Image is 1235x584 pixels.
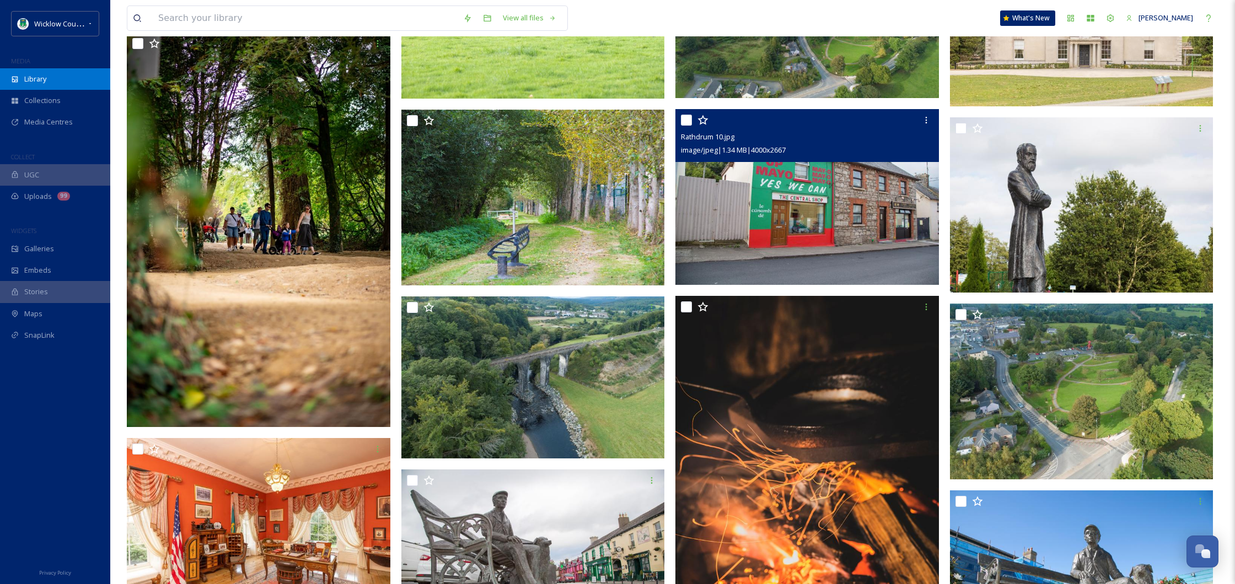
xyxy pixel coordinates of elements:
[18,18,29,29] img: download%20(9).png
[57,192,70,201] div: 99
[24,191,52,202] span: Uploads
[1139,13,1193,23] span: [PERSON_NAME]
[153,6,458,30] input: Search your library
[24,74,46,84] span: Library
[24,330,55,340] span: SnapLink
[681,145,786,155] span: image/jpeg | 1.34 MB | 4000 x 2667
[39,569,71,576] span: Privacy Policy
[24,117,73,127] span: Media Centres
[950,117,1213,293] img: Rathdrum 6.jpg
[24,95,61,106] span: Collections
[24,265,51,275] span: Embeds
[11,153,35,161] span: COLLECT
[34,18,112,29] span: Wicklow County Council
[24,170,39,180] span: UGC
[24,244,54,254] span: Galleries
[675,109,939,285] img: Rathdrum 10.jpg
[1186,536,1218,567] button: Open Chat
[24,286,48,297] span: Stories
[497,7,562,29] a: View all files
[1000,10,1055,26] a: What's New
[681,132,734,142] span: Rathdrum 10.jpg
[24,309,42,319] span: Maps
[11,57,30,65] span: MEDIA
[950,304,1213,479] img: Rathdrum 2.jpg
[401,110,665,285] img: Rathdrum 8.jpg
[1120,7,1199,29] a: [PERSON_NAME]
[127,33,390,427] img: Avondale4.jpg
[39,565,71,578] a: Privacy Policy
[401,296,665,458] img: Rathdrum 4.jpg
[11,226,36,235] span: WIDGETS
